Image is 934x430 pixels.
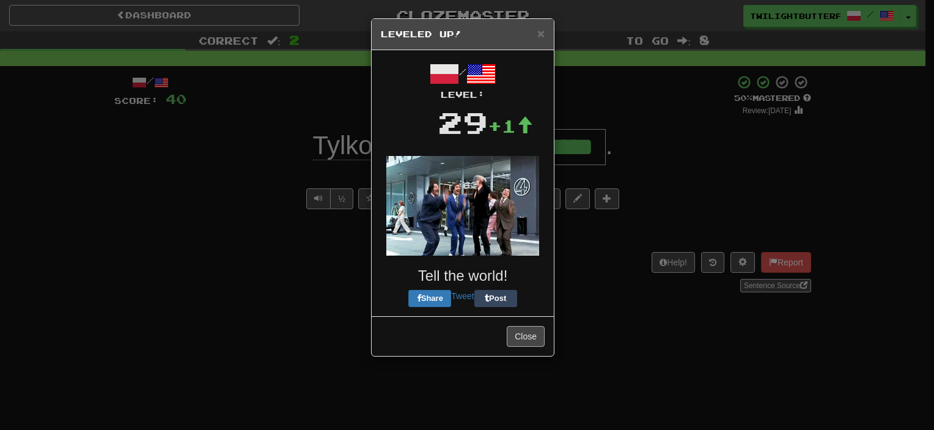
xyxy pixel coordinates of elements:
[386,156,539,256] img: anchorman-0f45bd94e4bc77b3e4009f63bd0ea52a2253b4c1438f2773e23d74ae24afd04f.gif
[507,326,545,347] button: Close
[451,291,474,301] a: Tweet
[381,59,545,101] div: /
[381,28,545,40] h5: Leveled Up!
[537,26,545,40] span: ×
[438,101,488,144] div: 29
[408,290,451,307] button: Share
[381,89,545,101] div: Level:
[488,114,533,138] div: +1
[381,268,545,284] h3: Tell the world!
[537,27,545,40] button: Close
[474,290,517,307] button: Post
